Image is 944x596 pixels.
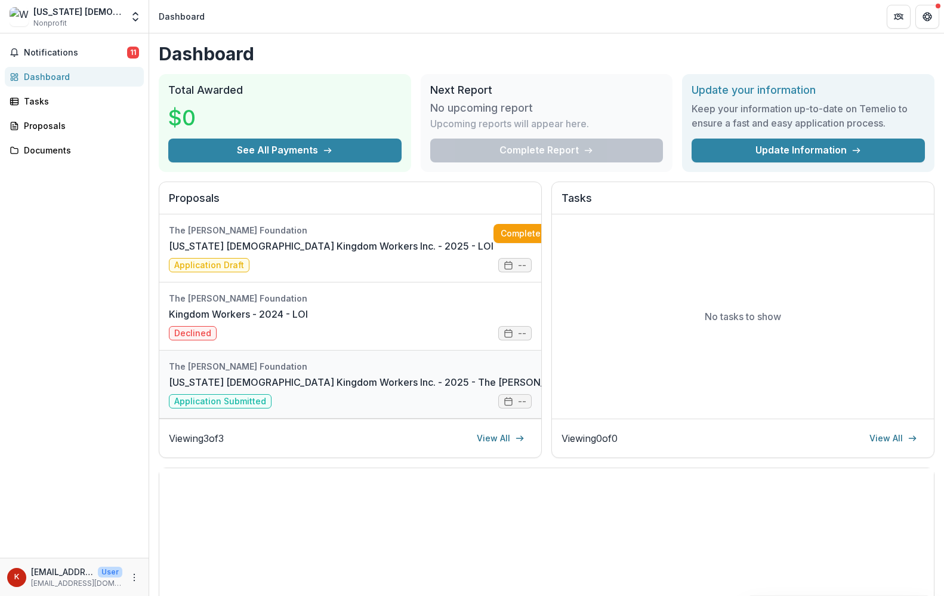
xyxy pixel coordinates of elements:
[430,102,533,115] h3: No upcoming report
[24,95,134,107] div: Tasks
[31,566,93,578] p: [EMAIL_ADDRESS][DOMAIN_NAME]
[562,192,924,214] h2: Tasks
[5,43,144,62] button: Notifications11
[562,431,618,446] p: Viewing 0 of 0
[10,7,29,26] img: Wisconsin Evangelical Lutheran Synod Kingdom Workers Inc.
[24,119,134,132] div: Proposals
[169,307,308,321] a: Kingdom Workers - 2024 - LOI
[169,192,532,214] h2: Proposals
[430,84,664,97] h2: Next Report
[24,144,134,156] div: Documents
[169,431,224,446] p: Viewing 3 of 3
[705,309,781,324] p: No tasks to show
[127,47,139,59] span: 11
[862,429,924,448] a: View All
[915,5,939,29] button: Get Help
[5,116,144,136] a: Proposals
[127,5,144,29] button: Open entity switcher
[169,375,752,389] a: [US_STATE] [DEMOGRAPHIC_DATA] Kingdom Workers Inc. - 2025 - The [PERSON_NAME] Foundation Grant Pr...
[31,578,122,589] p: [EMAIL_ADDRESS][DOMAIN_NAME]
[24,48,127,58] span: Notifications
[692,139,925,162] a: Update Information
[159,43,934,64] h1: Dashboard
[692,102,925,130] h3: Keep your information up-to-date on Temelio to ensure a fast and easy application process.
[5,67,144,87] a: Dashboard
[98,567,122,577] p: User
[33,5,122,18] div: [US_STATE] [DEMOGRAPHIC_DATA] Kingdom Workers Inc.
[168,84,402,97] h2: Total Awarded
[24,70,134,83] div: Dashboard
[493,224,562,243] a: Complete
[470,429,532,448] a: View All
[168,139,402,162] button: See All Payments
[5,91,144,111] a: Tasks
[430,116,589,131] p: Upcoming reports will appear here.
[5,140,144,160] a: Documents
[168,102,258,134] h3: $0
[14,573,19,581] div: kmorrow@kingdomworkers.com
[127,570,141,585] button: More
[33,18,67,29] span: Nonprofit
[887,5,911,29] button: Partners
[169,239,493,253] a: [US_STATE] [DEMOGRAPHIC_DATA] Kingdom Workers Inc. - 2025 - LOI
[159,10,205,23] div: Dashboard
[692,84,925,97] h2: Update your information
[154,8,209,25] nav: breadcrumb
